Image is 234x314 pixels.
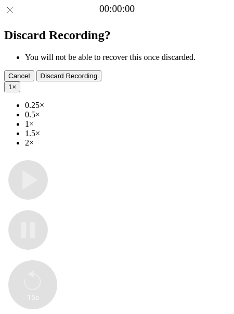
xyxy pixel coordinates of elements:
li: 1× [25,119,230,129]
li: 0.25× [25,101,230,110]
button: Cancel [4,70,34,81]
a: 00:00:00 [99,3,135,15]
li: 2× [25,138,230,148]
li: 1.5× [25,129,230,138]
span: 1 [8,83,12,91]
h2: Discard Recording? [4,28,230,42]
button: Discard Recording [36,70,102,81]
li: 0.5× [25,110,230,119]
button: 1× [4,81,20,92]
li: You will not be able to recover this once discarded. [25,53,230,62]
